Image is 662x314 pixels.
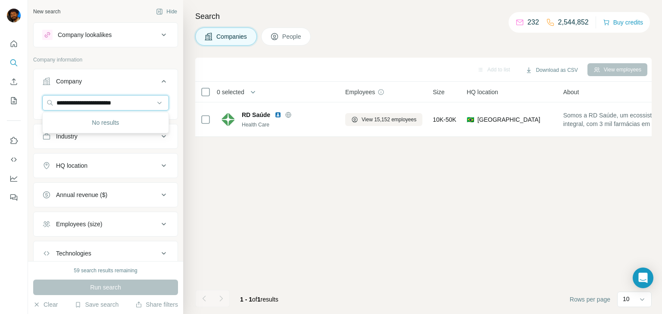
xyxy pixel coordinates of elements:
[345,113,422,126] button: View 15,152 employees
[56,77,82,86] div: Company
[195,10,652,22] h4: Search
[34,185,178,205] button: Annual revenue ($)
[74,267,137,274] div: 59 search results remaining
[56,161,87,170] div: HQ location
[570,295,610,304] span: Rows per page
[56,220,102,228] div: Employees (size)
[34,126,178,147] button: Industry
[623,295,630,303] p: 10
[221,113,235,126] img: Logo of RD Saúde
[58,31,112,39] div: Company lookalikes
[34,71,178,95] button: Company
[362,116,416,123] span: View 15,152 employees
[240,296,278,303] span: results
[75,300,119,309] button: Save search
[56,132,78,141] div: Industry
[7,152,21,167] button: Use Surfe API
[7,133,21,148] button: Use Surfe on LinkedIn
[150,5,183,18] button: Hide
[7,36,21,52] button: Quick start
[216,32,248,41] span: Companies
[33,56,178,64] p: Company information
[33,8,60,15] div: New search
[478,115,540,124] span: [GEOGRAPHIC_DATA]
[433,115,456,124] span: 10K-50K
[56,191,107,199] div: Annual revenue ($)
[7,9,21,22] img: Avatar
[7,93,21,108] button: My lists
[433,88,444,96] span: Size
[7,190,21,205] button: Feedback
[34,214,178,234] button: Employees (size)
[242,111,270,119] span: RD Saúde
[467,115,474,124] span: 🇧🇷
[282,32,302,41] span: People
[519,64,584,77] button: Download as CSV
[34,25,178,45] button: Company lookalikes
[345,88,375,96] span: Employees
[528,17,539,28] p: 232
[603,16,643,28] button: Buy credits
[633,268,653,288] div: Open Intercom Messenger
[44,114,167,131] div: No results
[257,296,261,303] span: 1
[33,300,58,309] button: Clear
[34,155,178,176] button: HQ location
[558,17,589,28] p: 2,544,852
[252,296,257,303] span: of
[7,74,21,89] button: Enrich CSV
[275,111,281,118] img: LinkedIn logo
[34,243,178,264] button: Technologies
[135,300,178,309] button: Share filters
[217,88,244,96] span: 0 selected
[467,88,498,96] span: HQ location
[563,88,579,96] span: About
[56,249,91,258] div: Technologies
[242,121,335,129] div: Health Care
[7,171,21,186] button: Dashboard
[7,55,21,71] button: Search
[240,296,252,303] span: 1 - 1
